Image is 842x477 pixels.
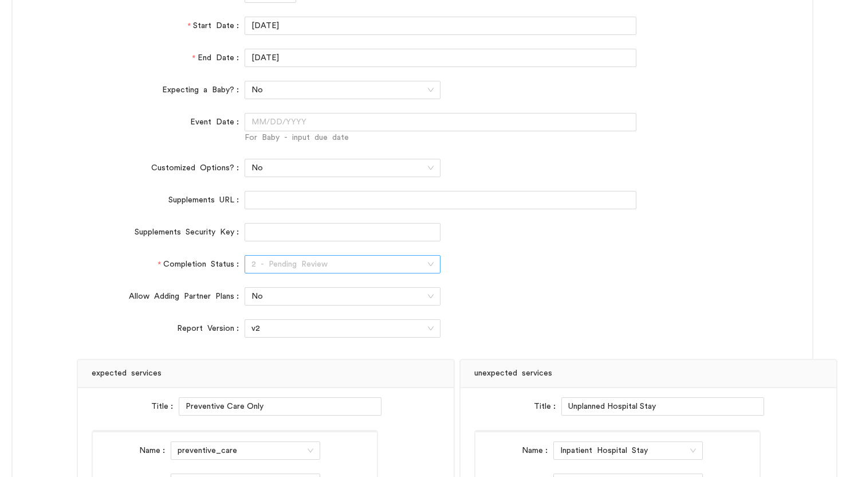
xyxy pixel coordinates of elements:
[151,397,179,416] label: Title
[162,81,245,99] label: Expecting a Baby?
[245,49,636,67] input: End Date
[168,191,245,209] label: Supplements URL
[92,360,440,386] div: expected services
[177,319,245,338] label: Report Version
[245,17,636,35] input: Start Date
[187,17,244,35] label: Start Date
[178,442,313,459] span: preventive_care
[139,441,171,460] label: Name
[560,447,652,455] text: Inpatient Hospital Stay
[534,397,561,416] label: Title
[251,81,434,99] span: No
[474,360,823,386] div: unexpected services
[245,191,636,209] input: Supplements URL
[245,223,440,241] input: Supplements Security Key
[522,441,553,460] label: Name
[135,223,245,241] label: Supplements Security Key
[245,113,636,131] input: Event Date
[190,113,245,131] label: Event Date
[561,397,765,416] input: Title
[245,131,636,145] div: For Baby - input due date
[151,159,245,177] label: Customized Options?
[192,49,244,67] label: End Date
[251,256,434,273] span: 2 - Pending Review
[251,159,434,177] span: No
[158,255,244,273] label: Completion Status
[179,397,382,416] input: Title
[129,287,245,306] label: Allow Adding Partner Plans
